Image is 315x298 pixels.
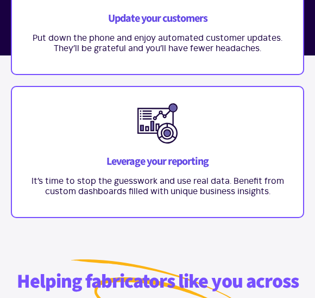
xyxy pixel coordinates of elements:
iframe: Chat Widget [129,181,315,298]
img: feature_icon_004 [137,104,178,145]
p: Put down the phone and enjoy automated customer updates. They’ll be grateful and you’ll have fewe... [23,34,292,54]
h3: Update your customers [23,13,292,26]
p: It’s time to stop the guesswork and use real data. Benefit from custom dashboards filled with uni... [23,177,292,197]
h3: Leverage your reporting [23,156,292,169]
